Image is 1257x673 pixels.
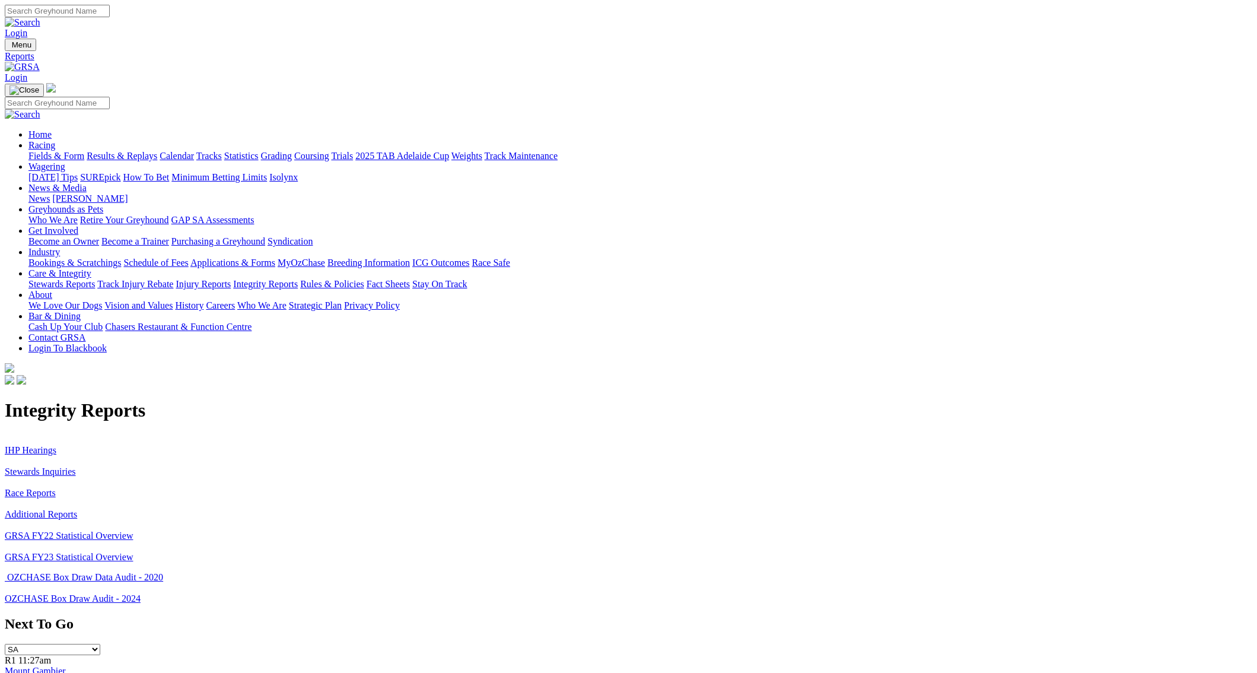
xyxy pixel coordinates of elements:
[28,215,78,225] a: Who We Are
[5,509,77,519] a: Additional Reports
[5,39,36,51] button: Toggle navigation
[28,129,52,139] a: Home
[28,226,78,236] a: Get Involved
[5,655,16,665] span: R1
[17,375,26,385] img: twitter.svg
[5,375,14,385] img: facebook.svg
[87,151,157,161] a: Results & Replays
[28,151,1252,161] div: Racing
[9,85,39,95] img: Close
[46,83,56,93] img: logo-grsa-white.png
[175,300,203,310] a: History
[7,572,163,582] a: OZCHASE Box Draw Data Audit - 2020
[28,193,1252,204] div: News & Media
[5,28,27,38] a: Login
[261,151,292,161] a: Grading
[5,616,1252,632] h2: Next To Go
[80,172,120,182] a: SUREpick
[28,300,1252,311] div: About
[412,279,467,289] a: Stay On Track
[5,552,133,562] a: GRSA FY23 Statistical Overview
[28,151,84,161] a: Fields & Form
[5,399,1252,421] h1: Integrity Reports
[300,279,364,289] a: Rules & Policies
[5,84,44,97] button: Toggle navigation
[224,151,259,161] a: Statistics
[171,215,254,225] a: GAP SA Assessments
[327,258,410,268] a: Breeding Information
[101,236,169,246] a: Become a Trainer
[5,109,40,120] img: Search
[28,290,52,300] a: About
[331,151,353,161] a: Trials
[5,51,1252,62] a: Reports
[28,279,1252,290] div: Care & Integrity
[278,258,325,268] a: MyOzChase
[5,488,56,498] a: Race Reports
[5,531,133,541] a: GRSA FY22 Statistical Overview
[344,300,400,310] a: Privacy Policy
[12,40,31,49] span: Menu
[28,268,91,278] a: Care & Integrity
[5,97,110,109] input: Search
[5,363,14,373] img: logo-grsa-white.png
[5,593,141,604] a: OZCHASE Box Draw Audit - 2024
[28,279,95,289] a: Stewards Reports
[5,5,110,17] input: Search
[5,466,76,477] a: Stewards Inquiries
[233,279,298,289] a: Integrity Reports
[294,151,329,161] a: Coursing
[451,151,482,161] a: Weights
[237,300,287,310] a: Who We Are
[28,193,50,204] a: News
[28,322,1252,332] div: Bar & Dining
[28,172,78,182] a: [DATE] Tips
[5,17,40,28] img: Search
[97,279,173,289] a: Track Injury Rebate
[160,151,194,161] a: Calendar
[28,332,85,342] a: Contact GRSA
[123,258,188,268] a: Schedule of Fees
[28,247,60,257] a: Industry
[171,236,265,246] a: Purchasing a Greyhound
[18,655,51,665] span: 11:27am
[289,300,342,310] a: Strategic Plan
[5,62,40,72] img: GRSA
[28,258,1252,268] div: Industry
[28,236,99,246] a: Become an Owner
[472,258,510,268] a: Race Safe
[28,215,1252,226] div: Greyhounds as Pets
[104,300,173,310] a: Vision and Values
[28,311,81,321] a: Bar & Dining
[5,445,56,455] a: IHP Hearings
[28,161,65,172] a: Wagering
[5,72,27,82] a: Login
[196,151,222,161] a: Tracks
[412,258,469,268] a: ICG Outcomes
[28,204,103,214] a: Greyhounds as Pets
[28,236,1252,247] div: Get Involved
[28,300,102,310] a: We Love Our Dogs
[176,279,231,289] a: Injury Reports
[80,215,169,225] a: Retire Your Greyhound
[28,172,1252,183] div: Wagering
[367,279,410,289] a: Fact Sheets
[171,172,267,182] a: Minimum Betting Limits
[28,343,107,353] a: Login To Blackbook
[355,151,449,161] a: 2025 TAB Adelaide Cup
[105,322,252,332] a: Chasers Restaurant & Function Centre
[268,236,313,246] a: Syndication
[28,258,121,268] a: Bookings & Scratchings
[485,151,558,161] a: Track Maintenance
[28,322,103,332] a: Cash Up Your Club
[28,183,87,193] a: News & Media
[190,258,275,268] a: Applications & Forms
[206,300,235,310] a: Careers
[123,172,170,182] a: How To Bet
[269,172,298,182] a: Isolynx
[52,193,128,204] a: [PERSON_NAME]
[28,140,55,150] a: Racing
